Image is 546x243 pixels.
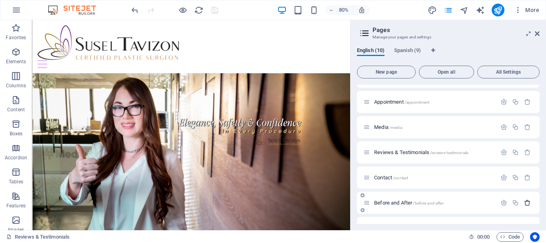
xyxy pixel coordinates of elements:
button: More [511,4,542,16]
i: On resize automatically adjust zoom level to fit chosen device. [358,6,365,14]
div: Duplicate [512,98,519,105]
p: Favorites [6,34,26,41]
i: Reload page [194,6,203,15]
button: 80% [325,5,354,15]
p: Columns [6,82,26,89]
span: /reviews-testimonials [430,151,468,155]
p: Images [8,227,24,233]
span: : [483,234,484,240]
span: Open all [422,70,470,74]
span: More [514,6,539,14]
button: Code [496,232,524,242]
span: English (10) [357,46,385,57]
div: Media/media [372,125,496,130]
span: /before-and-after [413,201,443,205]
i: Pages (Ctrl+Alt+S) [444,6,453,15]
div: Appointment/appointment [372,99,496,104]
p: Accordion [5,155,27,161]
button: navigator [460,5,469,15]
button: design [428,5,437,15]
span: Click to open page [374,99,429,105]
div: Duplicate [512,124,519,131]
p: Tables [9,179,23,185]
p: Content [7,106,25,113]
h3: Manage your pages and settings [373,34,524,41]
span: Click to open page [374,200,444,206]
div: Language Tabs [357,47,540,62]
div: Duplicate [512,199,519,206]
div: Settings [500,149,507,156]
span: /contact [393,176,408,180]
div: Duplicate [512,174,519,181]
span: Code [500,232,520,242]
div: Duplicate [512,149,519,156]
div: Remove [524,149,531,156]
span: Reviews & Testimonials [374,149,468,155]
span: Contact [374,175,408,181]
div: Remove [524,124,531,131]
button: All Settings [477,66,540,78]
i: AI Writer [476,6,485,15]
div: Settings [500,124,507,131]
span: New page [361,70,412,74]
button: pages [444,5,453,15]
h6: Session time [469,232,490,242]
span: /media [389,125,402,130]
button: publish [492,4,504,16]
div: Reviews & Testimonials/reviews-testimonials [372,150,496,155]
p: Features [6,203,26,209]
span: Click to open page [374,124,402,130]
button: text_generator [476,5,485,15]
div: Remove [524,174,531,181]
span: Spanish (9) [394,46,421,57]
button: Usercentrics [530,232,540,242]
h2: Pages [373,26,540,34]
p: Boxes [10,131,23,137]
span: /appointment [405,100,430,104]
p: Elements [6,58,26,65]
h6: 80% [337,5,350,15]
div: Settings [500,174,507,181]
button: undo [130,5,139,15]
span: 00 00 [477,232,490,242]
span: All Settings [481,70,536,74]
div: Settings [500,199,507,206]
div: Before and After/before-and-after [372,200,496,205]
div: Settings [500,98,507,105]
i: Navigator [460,6,469,15]
img: Editor Logo [46,5,106,15]
button: Open all [419,66,474,78]
div: Remove [524,98,531,105]
button: New page [357,66,416,78]
a: Click to cancel selection. Double-click to open Pages [6,232,70,242]
div: Contact/contact [372,175,496,180]
button: reload [194,5,203,15]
